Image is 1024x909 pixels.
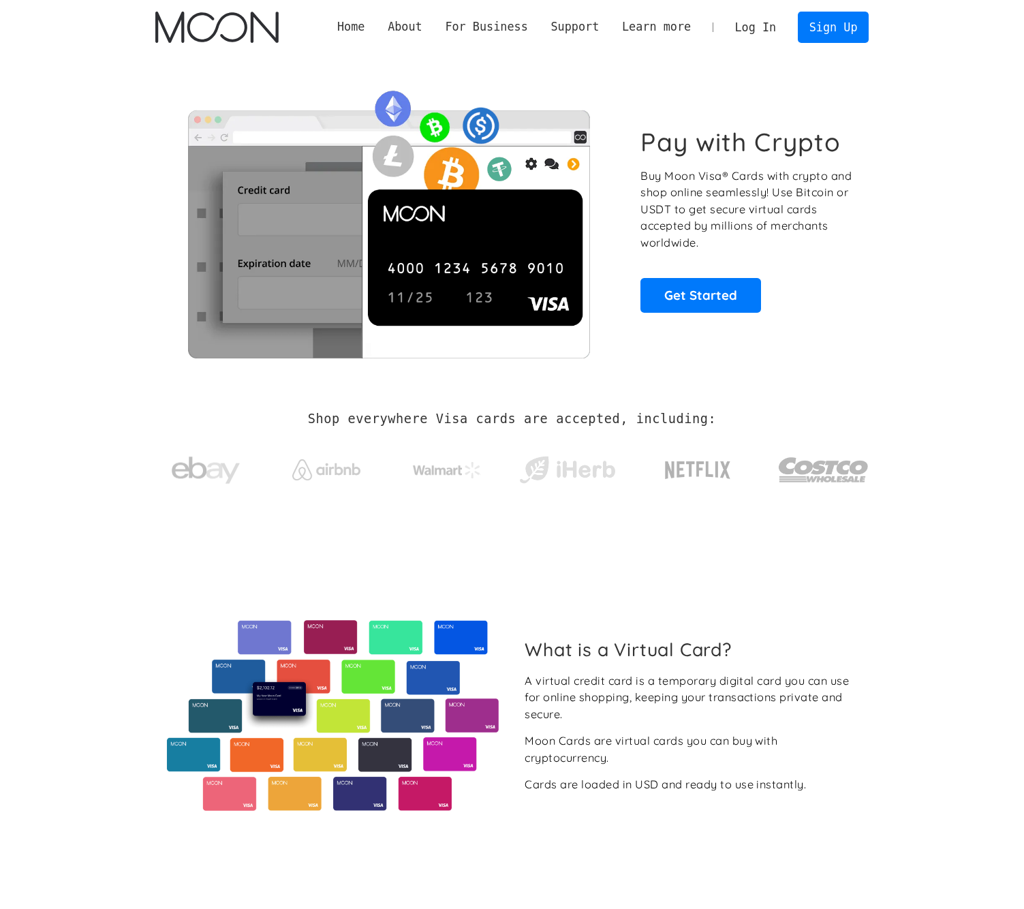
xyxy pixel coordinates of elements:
img: iHerb [516,452,618,488]
h2: Shop everywhere Visa cards are accepted, including: [308,412,716,427]
img: Virtual cards from Moon [165,620,501,811]
h1: Pay with Crypto [640,127,841,157]
img: Moon Cards let you spend your crypto anywhere Visa is accepted. [155,81,622,358]
a: Home [326,18,376,35]
div: About [376,18,433,35]
img: Netflix [664,453,732,487]
div: Learn more [622,18,691,35]
a: Sign Up [798,12,869,42]
div: For Business [445,18,527,35]
h2: What is a Virtual Card? [525,638,858,660]
div: Moon Cards are virtual cards you can buy with cryptocurrency. [525,733,858,766]
p: Buy Moon Visa® Cards with crypto and shop online seamlessly! Use Bitcoin or USDT to get secure vi... [640,168,854,251]
div: Support [540,18,610,35]
img: Airbnb [292,459,360,480]
img: Costco [778,444,869,495]
div: Learn more [610,18,702,35]
div: Support [550,18,599,35]
a: Log In [724,12,788,42]
img: Moon Logo [155,12,279,43]
a: Walmart [396,448,497,485]
div: About [388,18,422,35]
a: iHerb [516,439,618,495]
div: For Business [434,18,540,35]
a: Costco [778,431,869,502]
img: ebay [172,449,240,492]
div: A virtual credit card is a temporary digital card you can use for online shopping, keeping your t... [525,673,858,723]
a: Get Started [640,278,761,312]
a: ebay [155,435,257,499]
a: home [155,12,279,43]
div: Cards are loaded in USD and ready to use instantly. [525,776,806,793]
a: Airbnb [275,446,377,487]
a: Netflix [637,440,759,494]
img: Walmart [413,462,481,478]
